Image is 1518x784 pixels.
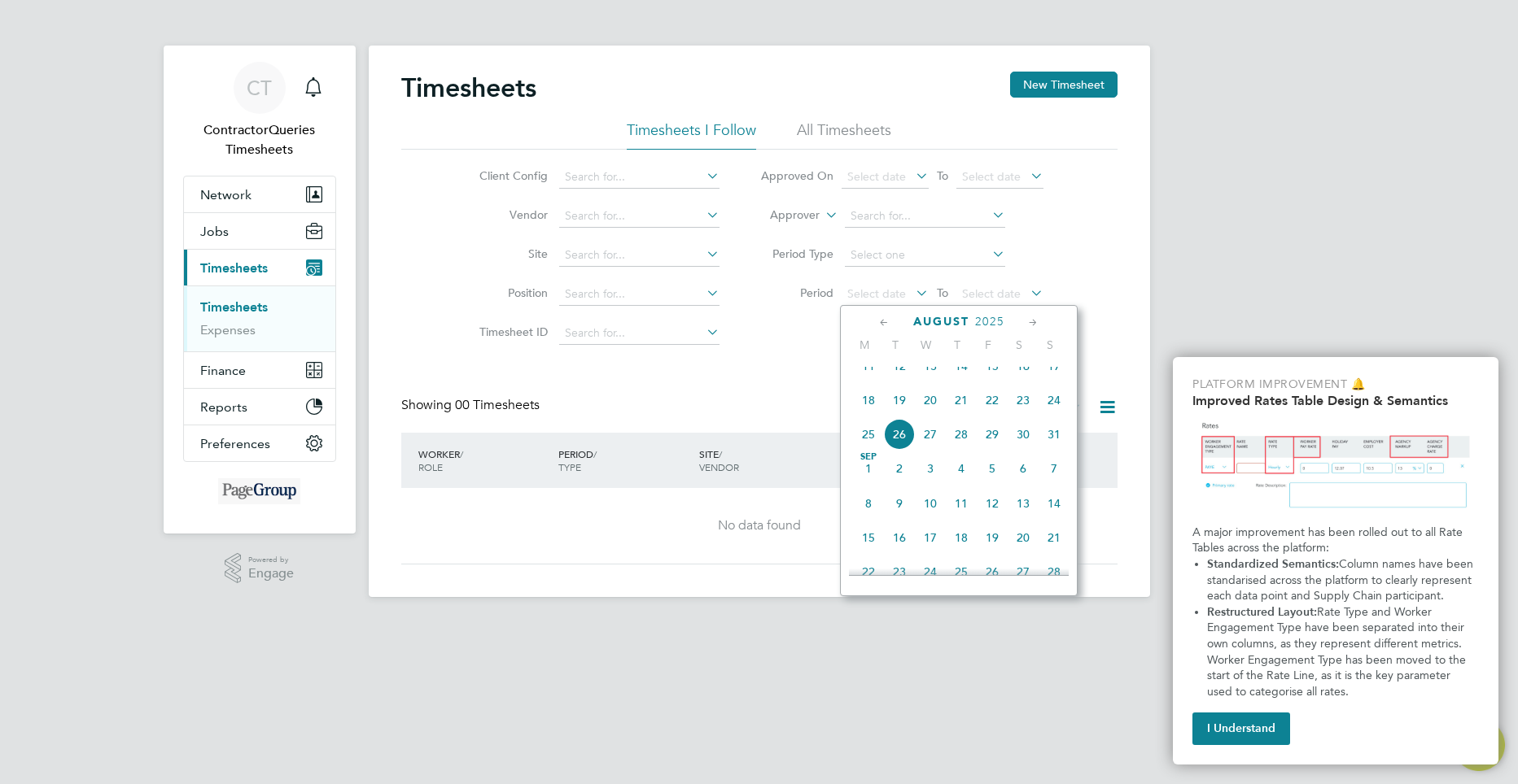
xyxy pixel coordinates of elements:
span: 12 [977,488,1008,519]
div: PERIOD [554,439,695,481]
span: 16 [884,522,915,553]
span: 7 [1039,453,1070,484]
span: / [593,447,597,460]
span: Finance [200,363,246,378]
a: Go to home page [183,478,336,504]
span: 13 [1008,488,1039,519]
span: VENDOR [699,460,739,473]
span: M [849,338,880,352]
span: 23 [1008,385,1039,416]
div: Showing [401,397,543,414]
span: 18 [853,385,884,416]
label: Timesheet ID [475,324,548,339]
span: 26 [977,556,1008,587]
input: Search for... [559,244,720,267]
span: Select date [847,286,906,301]
div: SITE [695,439,836,481]
span: 18 [946,522,977,553]
span: 11 [946,488,977,519]
span: 30 [1008,419,1039,450]
li: All Timesheets [797,120,891,150]
label: Approver [746,207,820,224]
span: 19 [884,385,915,416]
span: 23 [884,556,915,587]
input: Select one [845,244,1005,267]
p: Platform Improvement 🔔 [1192,377,1479,393]
span: ROLE [418,460,443,473]
span: Network [200,187,252,203]
img: michaelpageint-logo-retina.png [218,478,301,504]
nav: Main navigation [164,46,356,534]
h2: Timesheets [401,72,536,104]
a: Timesheets [200,299,268,315]
strong: Restructured Layout: [1207,605,1317,619]
img: Updated Rates Table Design & Semantics [1192,415,1479,518]
span: 13 [915,351,946,381]
span: 4 [946,453,977,484]
span: 5 [977,453,1008,484]
button: I Understand [1192,712,1290,745]
span: 1 [853,453,884,484]
label: Period [760,285,833,300]
span: 2 [884,453,915,484]
span: T [880,338,911,352]
span: 28 [1039,556,1070,587]
label: Vendor [475,207,548,222]
span: To [932,282,953,303]
strong: Standardized Semantics: [1207,557,1339,571]
span: 15 [853,522,884,553]
label: Client Config [475,168,548,183]
span: 00 Timesheets [455,397,540,413]
span: 8 [853,488,884,519]
a: Go to account details [183,62,336,159]
div: Improved Rate Table Semantics [1173,357,1498,764]
div: No data found [418,517,1101,534]
span: 22 [977,385,1008,416]
span: T [942,338,973,352]
span: 27 [915,419,946,450]
span: ContractorQueries Timesheets [183,120,336,159]
span: Powered by [248,553,294,567]
span: / [460,447,463,460]
span: Sep [853,453,884,461]
span: 20 [915,385,946,416]
input: Search for... [559,283,720,306]
span: 17 [1039,351,1070,381]
span: Rate Type and Worker Engagement Type have been separated into their own columns, as they represen... [1207,605,1469,699]
span: Select date [847,169,906,184]
span: 10 [915,488,946,519]
label: Approved On [760,168,833,183]
span: 28 [946,419,977,450]
input: Search for... [559,205,720,228]
span: 9 [884,488,915,519]
span: 14 [946,351,977,381]
span: Select date [962,169,1021,184]
span: S [1004,338,1035,352]
span: / [719,447,722,460]
span: August [913,315,969,329]
span: 22 [853,556,884,587]
span: 17 [915,522,946,553]
span: 25 [946,556,977,587]
span: W [911,338,942,352]
span: 24 [915,556,946,587]
div: WORKER [414,439,555,481]
span: 11 [853,351,884,381]
span: Timesheets [200,260,268,276]
span: 16 [1008,351,1039,381]
span: To [932,165,953,186]
span: 19 [977,522,1008,553]
p: A major improvement has been rolled out to all Rate Tables across the platform: [1192,525,1479,556]
span: 31 [1039,419,1070,450]
label: Submitted [995,399,1082,416]
span: 29 [977,419,1008,450]
input: Search for... [559,322,720,345]
a: Expenses [200,322,256,338]
span: Jobs [200,224,229,239]
span: Engage [248,567,294,581]
span: 24 [1039,385,1070,416]
span: 12 [884,351,915,381]
span: 6 [1008,453,1039,484]
span: TYPE [558,460,581,473]
h2: Improved Rates Table Design & Semantics [1192,393,1479,408]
